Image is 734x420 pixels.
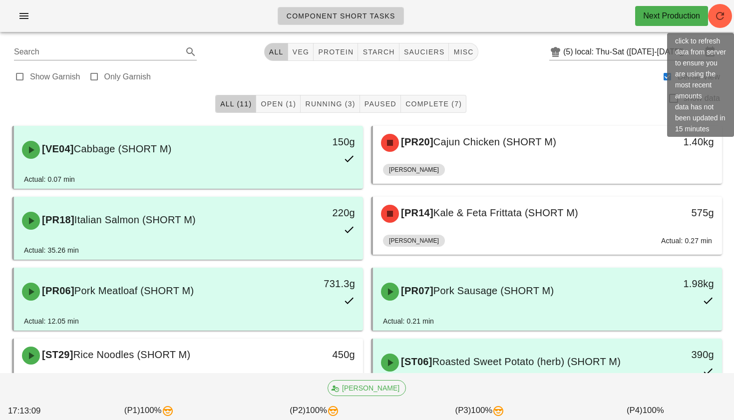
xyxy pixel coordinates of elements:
div: Actual: 0.21 min [383,316,434,327]
span: Pork Meatloaf (SHORT M) [74,285,194,296]
div: 731.3g [281,276,355,292]
label: Dense View [678,72,720,82]
span: Pork Sausage (SHORT M) [433,285,554,296]
label: Show Garnish [30,72,80,82]
span: Paused [364,100,396,108]
button: All [264,43,288,61]
button: protein [314,43,358,61]
div: 575g [640,205,714,221]
div: Next Production [643,10,700,22]
span: veg [292,48,310,56]
div: 17:13:09 [6,403,66,419]
span: Open (1) [260,100,296,108]
span: All (11) [220,100,252,108]
div: (P2) 100% [232,402,397,419]
span: Component Short Tasks [286,12,395,20]
span: Italian Salmon (SHORT M) [74,214,196,225]
span: [PR14] [399,207,433,218]
label: show data [684,93,720,103]
label: Only Garnish [104,72,151,82]
span: [PR07] [399,285,433,296]
span: misc [453,48,473,56]
span: Complete (7) [405,100,462,108]
span: starch [362,48,394,56]
div: 1.98kg [640,276,714,292]
div: Actual: 12.05 min [24,316,79,327]
button: starch [358,43,399,61]
span: protein [318,48,354,56]
div: (5) [563,47,575,57]
button: Running (3) [301,95,360,113]
span: Cajun Chicken (SHORT M) [433,136,556,147]
span: [VE04] [40,143,74,154]
div: Actual: 0.27 min [661,235,712,246]
button: misc [449,43,478,61]
button: All (11) [215,95,256,113]
span: Roasted Sweet Potato (herb) (SHORT M) [432,356,621,367]
span: [ST06] [399,356,432,367]
div: (P3) 100% [397,402,562,419]
span: [PERSON_NAME] [389,164,439,176]
span: [PR06] [40,285,74,296]
div: (P1) 100% [66,402,232,419]
span: Running (3) [305,100,355,108]
div: 390g [640,347,714,363]
span: sauciers [403,48,445,56]
button: Open (1) [256,95,301,113]
button: sauciers [399,43,449,61]
button: veg [288,43,314,61]
span: Kale & Feta Frittata (SHORT M) [433,207,578,218]
span: All [269,48,284,56]
span: [ST29] [40,349,73,360]
div: 1.40kg [640,134,714,150]
span: Rice Noodles (SHORT M) [73,349,191,360]
div: Actual: 0.07 min [24,174,75,185]
a: Component Short Tasks [278,7,404,25]
div: 450g [281,347,355,363]
div: (P4) 100% [563,402,728,419]
span: [PERSON_NAME] [389,235,439,247]
span: [PR20] [399,136,433,147]
div: Actual: 35.26 min [24,245,79,256]
button: Complete (7) [401,95,466,113]
div: 150g [281,134,355,150]
span: Cabbage (SHORT M) [74,143,172,154]
div: 220g [281,205,355,221]
span: [PR18] [40,214,74,225]
span: [PERSON_NAME] [334,381,399,396]
button: Paused [360,95,401,113]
